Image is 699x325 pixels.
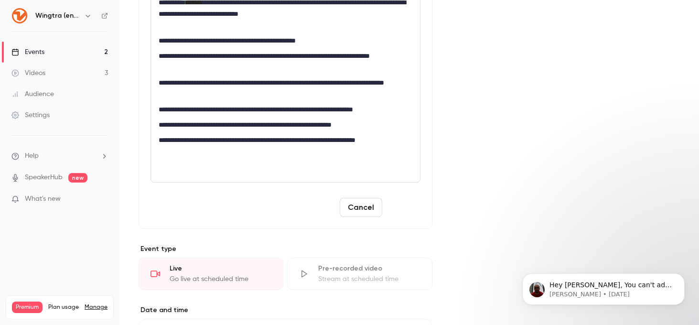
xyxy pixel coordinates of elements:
span: Help [25,151,39,161]
div: Audience [11,89,54,99]
div: Go live at scheduled time [170,274,271,284]
span: What's new [25,194,61,204]
div: Pre-recorded video [318,264,420,273]
button: Save [386,198,420,217]
span: Plan usage [48,303,79,311]
div: Settings [11,110,50,120]
div: Events [11,47,44,57]
div: Videos [11,68,45,78]
div: Live [170,264,271,273]
p: Event type [139,244,432,254]
div: Stream at scheduled time [318,274,420,284]
div: Pre-recorded videoStream at scheduled time [287,258,432,290]
div: LiveGo live at scheduled time [139,258,283,290]
iframe: Intercom notifications message [508,253,699,320]
span: Premium [12,302,43,313]
span: new [68,173,87,183]
a: SpeakerHub [25,173,63,183]
h6: Wingtra (english) [35,11,80,21]
button: Cancel [340,198,382,217]
label: Date and time [139,305,432,315]
li: help-dropdown-opener [11,151,108,161]
img: Wingtra (english) [12,8,27,23]
a: Manage [85,303,108,311]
